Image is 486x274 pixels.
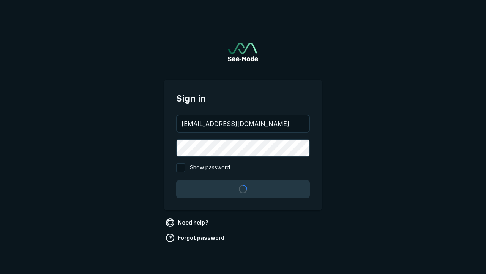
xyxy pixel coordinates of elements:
input: your@email.com [177,115,309,132]
a: Forgot password [164,232,227,244]
span: Sign in [176,92,310,105]
a: Need help? [164,217,211,229]
a: Go to sign in [228,43,258,61]
img: See-Mode Logo [228,43,258,61]
span: Show password [190,163,230,172]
